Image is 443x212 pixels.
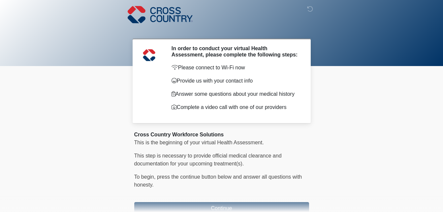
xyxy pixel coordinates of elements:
p: Please connect to Wi-Fi now [172,64,299,72]
p: Provide us with your contact info [172,77,299,85]
h2: In order to conduct your virtual Health Assessment, please complete the following steps: [172,45,299,58]
span: This is the beginning of your virtual Health Assessment. [134,140,264,145]
span: This step is necessary to provide official medical clearance and documentation for your upcoming ... [134,153,282,166]
h1: ‎ ‎ ‎ [129,24,314,36]
img: Cross Country Logo [128,5,193,24]
div: Cross Country Workforce Solutions [134,131,309,139]
img: Agent Avatar [139,45,159,65]
p: Answer some questions about your medical history [172,90,299,98]
span: To begin, ﻿﻿﻿﻿﻿﻿﻿﻿﻿﻿﻿﻿press the continue button below and answer all questions with honesty. [134,174,302,188]
p: Complete a video call with one of our providers [172,103,299,111]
